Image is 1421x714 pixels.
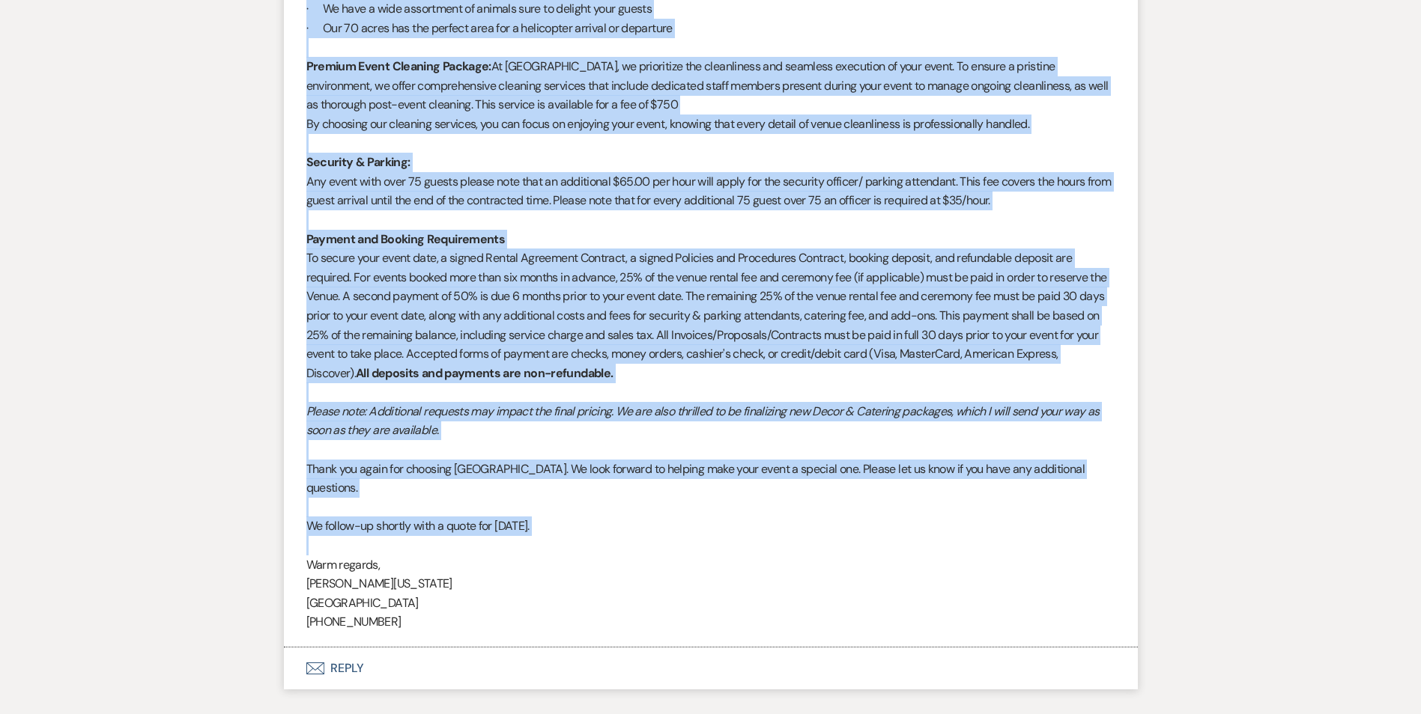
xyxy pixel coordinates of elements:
[306,594,1115,613] p: [GEOGRAPHIC_DATA]
[306,58,491,74] strong: Premium Event Cleaning Package:
[306,555,1115,575] p: Warm regards,
[306,154,410,170] strong: Security & Parking:
[306,19,1115,38] p: · Our 70 acres has the perfect area for a helicopter arrival or departure
[306,516,1115,536] p: We follow-up shortly with a quote for [DATE].
[306,58,1109,112] span: At [GEOGRAPHIC_DATA], we prioritize the cleanliness and seamless execution of your event. To ensu...
[306,231,506,247] strong: Payment and Booking Requirements
[284,647,1138,689] button: Reply
[306,250,1107,381] span: To secure your event date, a signed Rental Agreement Contract, a signed Policies and Procedures C...
[356,365,613,381] strong: All deposits and payments are non-refundable.
[306,403,1100,439] em: Please note: Additional requests may impact the final pricing. We are also thrilled to be finaliz...
[306,460,1115,498] p: Thank you again for choosing [GEOGRAPHIC_DATA]. We look forward to helping make your event a spec...
[306,172,1115,210] p: Any event with over 75 guests please note that an additional $65.00 per hour will apply for the s...
[306,574,1115,594] p: [PERSON_NAME][US_STATE]
[306,115,1115,134] p: By choosing our cleaning services, you can focus on enjoying your event, knowing that every detai...
[306,612,1115,632] p: [PHONE_NUMBER]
